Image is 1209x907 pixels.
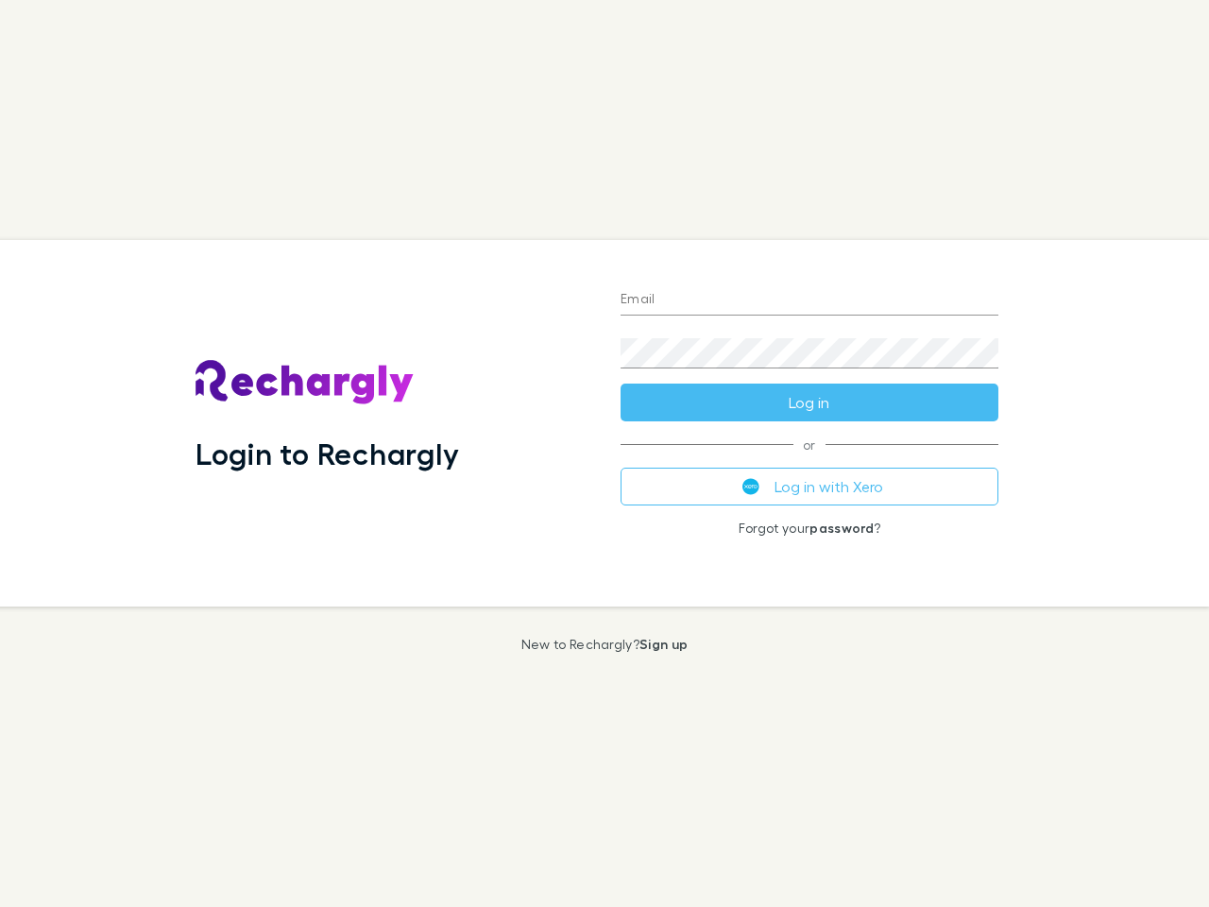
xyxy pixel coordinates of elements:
a: password [809,520,874,536]
span: or [621,444,998,445]
img: Rechargly's Logo [196,360,415,405]
a: Sign up [639,636,688,652]
h1: Login to Rechargly [196,436,459,471]
img: Xero's logo [742,478,759,495]
p: Forgot your ? [621,521,998,536]
button: Log in [621,384,998,421]
p: New to Rechargly? [521,637,689,652]
button: Log in with Xero [621,468,998,505]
